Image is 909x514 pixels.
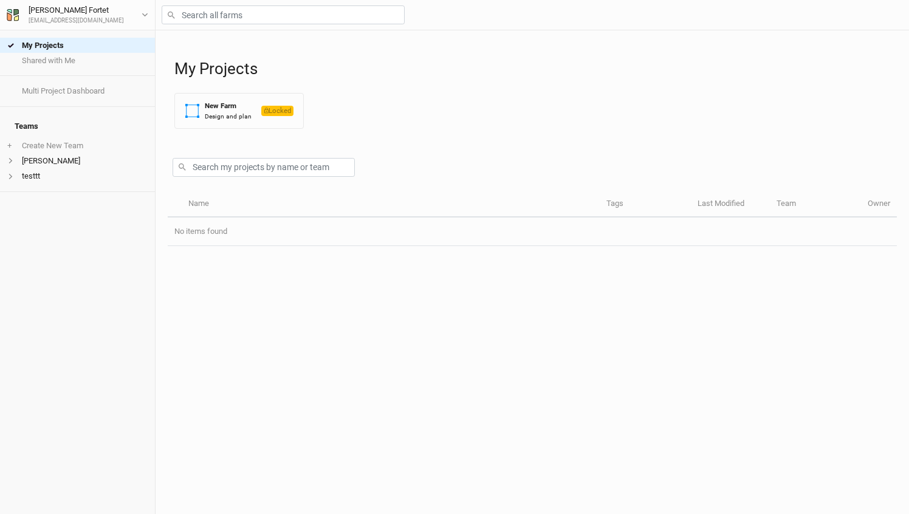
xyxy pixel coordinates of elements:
[261,106,293,116] span: Locked
[162,5,405,24] input: Search all farms
[205,101,252,111] div: New Farm
[173,158,355,177] input: Search my projects by name or team
[205,112,252,121] div: Design and plan
[168,218,897,246] td: No items found
[861,191,897,218] th: Owner
[7,114,148,139] h4: Teams
[691,191,770,218] th: Last Modified
[7,141,12,151] span: +
[181,191,599,218] th: Name
[770,191,861,218] th: Team
[600,191,691,218] th: Tags
[29,4,124,16] div: [PERSON_NAME] Fortet
[174,93,304,129] button: New FarmDesign and planLocked
[6,4,149,26] button: [PERSON_NAME] Fortet[EMAIL_ADDRESS][DOMAIN_NAME]
[174,60,897,78] h1: My Projects
[29,16,124,26] div: [EMAIL_ADDRESS][DOMAIN_NAME]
